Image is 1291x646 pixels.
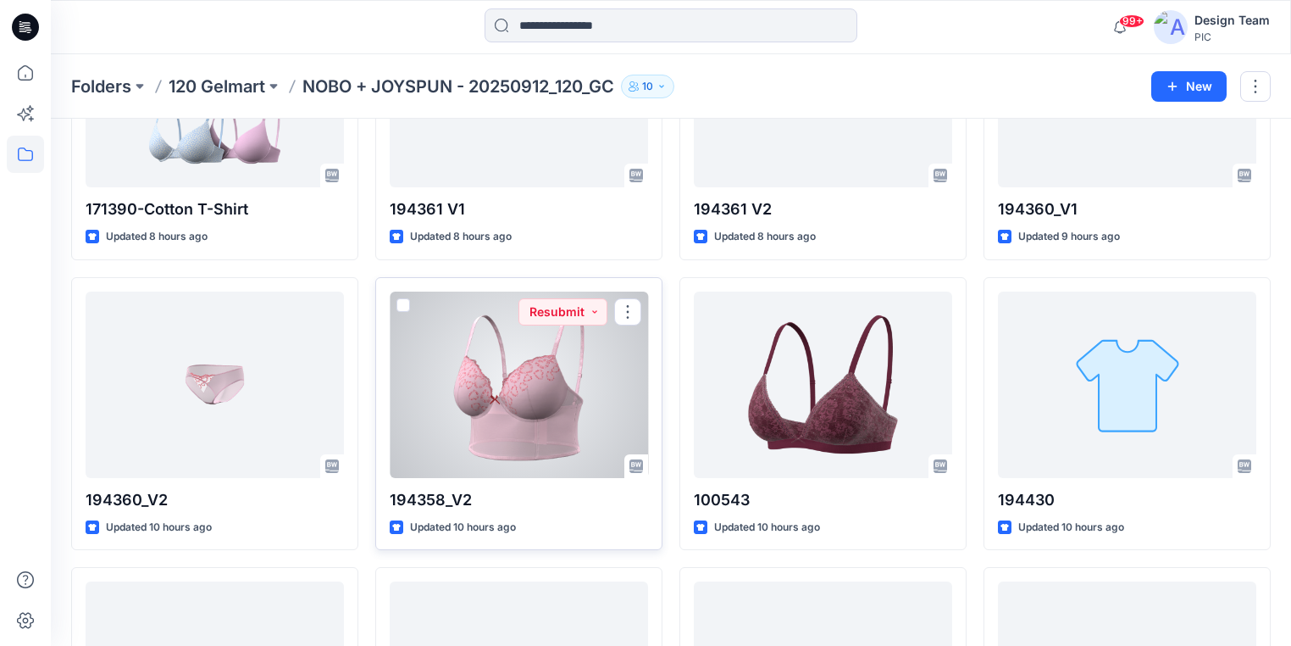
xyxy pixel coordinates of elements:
p: 194361 V1 [390,198,648,221]
p: Updated 8 hours ago [410,228,512,246]
p: NOBO + JOYSPUN - 20250912_120_GC [302,75,614,98]
p: 194430 [998,488,1256,512]
p: 194360_V1 [998,198,1256,221]
p: Updated 8 hours ago [714,228,816,246]
p: 100543 [694,488,952,512]
p: Updated 9 hours ago [1018,228,1120,246]
a: 120 Gelmart [169,75,265,98]
div: PIC [1194,31,1270,43]
a: 100543 [694,292,952,478]
img: avatar [1154,10,1188,44]
p: 171390-Cotton T-Shirt [86,198,344,221]
p: Updated 8 hours ago [106,228,208,246]
button: New [1151,71,1227,102]
a: 194430 [998,292,1256,478]
p: Updated 10 hours ago [410,519,516,537]
p: 194360_V2 [86,488,344,512]
span: 99+ [1119,14,1144,28]
a: 194360_V2 [86,292,344,478]
a: Folders [71,75,131,98]
a: 194358_V2 [390,292,648,478]
div: Design Team [1194,10,1270,31]
button: 10 [621,75,674,98]
p: 194358_V2 [390,488,648,512]
p: 194361 V2 [694,198,952,221]
p: Updated 10 hours ago [714,519,820,537]
p: Updated 10 hours ago [106,519,212,537]
p: 10 [642,77,653,96]
p: Updated 10 hours ago [1018,519,1124,537]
